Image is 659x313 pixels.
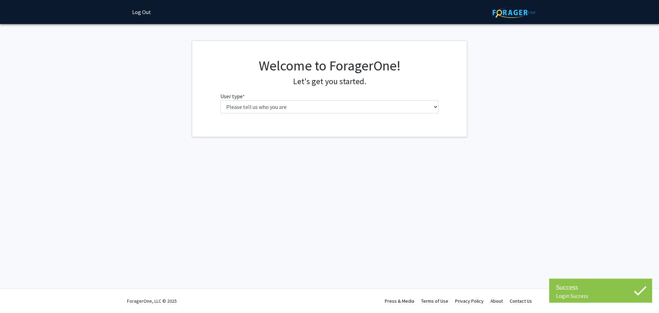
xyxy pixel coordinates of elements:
[220,92,245,100] label: User type
[490,298,503,304] a: About
[455,298,484,304] a: Privacy Policy
[556,292,645,299] div: Login Success
[385,298,414,304] a: Press & Media
[493,7,535,18] img: ForagerOne Logo
[510,298,532,304] a: Contact Us
[220,57,439,74] h1: Welcome to ForagerOne!
[127,289,177,313] div: ForagerOne, LLC © 2025
[220,77,439,87] h4: Let's get you started.
[421,298,448,304] a: Terms of Use
[556,282,645,292] div: Success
